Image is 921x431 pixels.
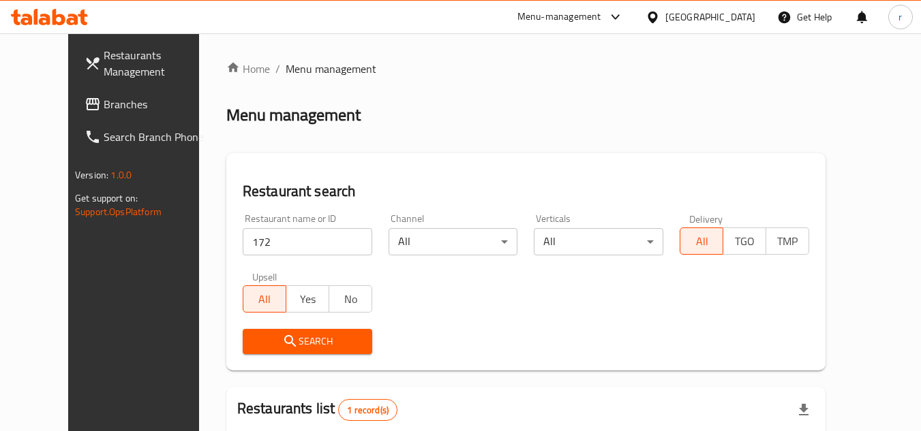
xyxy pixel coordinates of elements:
[254,333,361,350] span: Search
[110,166,132,184] span: 1.0.0
[275,61,280,77] li: /
[75,189,138,207] span: Get support on:
[766,227,809,255] button: TMP
[338,399,397,421] div: Total records count
[723,227,766,255] button: TGO
[75,166,108,184] span: Version:
[787,394,820,426] div: Export file
[243,181,809,202] h2: Restaurant search
[689,214,723,223] label: Delivery
[226,104,361,126] h2: Menu management
[226,61,270,77] a: Home
[534,228,663,255] div: All
[226,61,826,77] nav: breadcrumb
[104,96,211,112] span: Branches
[329,285,372,313] button: No
[74,39,222,88] a: Restaurants Management
[389,228,518,255] div: All
[286,285,329,313] button: Yes
[104,47,211,80] span: Restaurants Management
[243,228,372,255] input: Search for restaurant name or ID..
[665,10,755,25] div: [GEOGRAPHIC_DATA]
[104,129,211,145] span: Search Branch Phone
[237,398,397,421] h2: Restaurants list
[286,61,376,77] span: Menu management
[249,289,281,309] span: All
[74,121,222,153] a: Search Branch Phone
[292,289,324,309] span: Yes
[680,227,723,255] button: All
[899,10,902,25] span: r
[335,289,367,309] span: No
[729,232,761,251] span: TGO
[74,88,222,121] a: Branches
[243,329,372,354] button: Search
[339,404,397,417] span: 1 record(s)
[75,203,162,221] a: Support.OpsPlatform
[772,232,804,251] span: TMP
[243,285,286,313] button: All
[252,272,277,281] label: Upsell
[517,9,601,25] div: Menu-management
[686,232,718,251] span: All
